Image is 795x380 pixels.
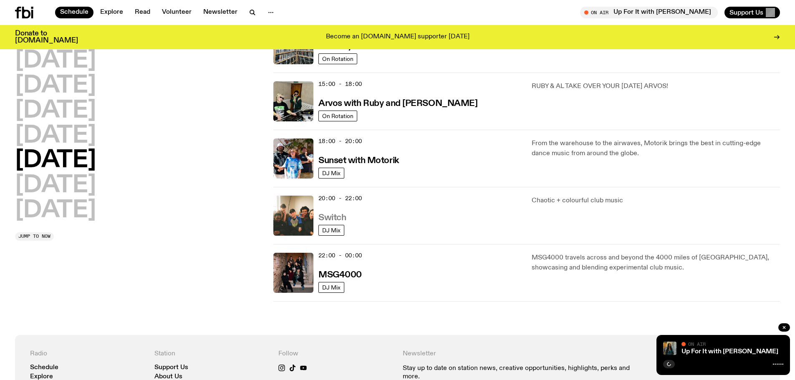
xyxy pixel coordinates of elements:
[532,138,780,159] p: From the warehouse to the airwaves, Motorik brings the best in cutting-edge dance music from arou...
[318,282,344,293] a: DJ Mix
[318,212,346,222] a: Switch
[15,174,96,197] button: [DATE]
[30,365,58,371] a: Schedule
[30,350,144,358] h4: Radio
[15,232,54,241] button: Jump to now
[318,271,362,279] h3: MSG4000
[318,111,357,121] a: On Rotation
[15,74,96,98] button: [DATE]
[318,156,399,165] h3: Sunset with Motorik
[157,7,197,18] a: Volunteer
[318,53,357,64] a: On Rotation
[55,7,93,18] a: Schedule
[318,137,362,145] span: 18:00 - 20:00
[15,149,96,172] button: [DATE]
[318,214,346,222] h3: Switch
[322,284,341,290] span: DJ Mix
[154,365,188,371] a: Support Us
[15,49,96,73] button: [DATE]
[15,30,78,44] h3: Donate to [DOMAIN_NAME]
[318,252,362,259] span: 22:00 - 00:00
[318,98,477,108] a: Arvos with Ruby and [PERSON_NAME]
[326,33,469,41] p: Become an [DOMAIN_NAME] supporter [DATE]
[318,155,399,165] a: Sunset with Motorik
[30,374,53,380] a: Explore
[532,253,780,273] p: MSG4000 travels across and beyond the 4000 miles of [GEOGRAPHIC_DATA], showcasing and blending ex...
[322,113,353,119] span: On Rotation
[130,7,155,18] a: Read
[278,350,393,358] h4: Follow
[273,81,313,121] img: Ruby wears a Collarbones t shirt and pretends to play the DJ decks, Al sings into a pringles can....
[198,7,242,18] a: Newsletter
[322,170,341,176] span: DJ Mix
[318,80,362,88] span: 15:00 - 18:00
[532,81,780,91] p: RUBY & AL TAKE OVER YOUR [DATE] ARVOS!
[154,350,269,358] h4: Station
[318,225,344,236] a: DJ Mix
[724,7,780,18] button: Support Us
[403,350,641,358] h4: Newsletter
[318,194,362,202] span: 20:00 - 22:00
[273,138,313,179] img: Andrew, Reenie, and Pat stand in a row, smiling at the camera, in dappled light with a vine leafe...
[580,7,718,18] button: On AirUp For It with [PERSON_NAME]
[18,234,50,239] span: Jump to now
[322,227,341,233] span: DJ Mix
[532,196,780,206] p: Chaotic + colourful club music
[15,124,96,148] button: [DATE]
[318,168,344,179] a: DJ Mix
[95,7,128,18] a: Explore
[15,99,96,123] button: [DATE]
[15,199,96,222] button: [DATE]
[663,342,676,355] img: Ify - a Brown Skin girl with black braided twists, looking up to the side with her tongue stickin...
[681,348,778,355] a: Up For It with [PERSON_NAME]
[154,374,182,380] a: About Us
[729,9,763,16] span: Support Us
[318,269,362,279] a: MSG4000
[322,55,353,62] span: On Rotation
[318,99,477,108] h3: Arvos with Ruby and [PERSON_NAME]
[273,196,313,236] img: A warm film photo of the switch team sitting close together. from left to right: Cedar, Lau, Sand...
[688,341,706,347] span: On Air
